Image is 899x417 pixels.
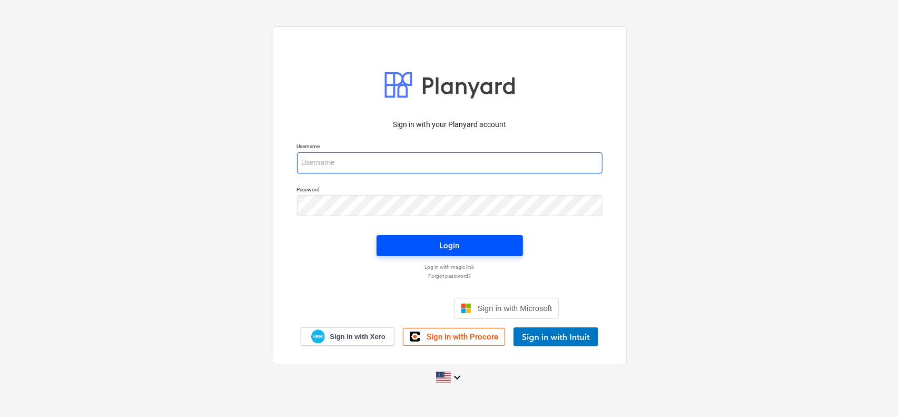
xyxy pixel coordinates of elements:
[461,303,471,314] img: Microsoft logo
[427,332,498,342] span: Sign in with Procore
[330,332,385,342] span: Sign in with Xero
[297,143,602,152] p: Username
[377,235,523,256] button: Login
[403,328,505,346] a: Sign in with Procore
[478,304,552,313] span: Sign in with Microsoft
[292,273,608,279] a: Forgot password?
[335,297,451,320] iframe: Sign in with Google Button
[297,119,602,130] p: Sign in with your Planyard account
[846,366,899,417] iframe: Chat Widget
[451,371,463,384] i: keyboard_arrow_down
[311,329,325,344] img: Xero logo
[292,264,608,270] a: Log in with magic link
[301,327,394,346] a: Sign in with Xero
[440,239,460,253] div: Login
[297,152,602,173] input: Username
[297,186,602,195] p: Password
